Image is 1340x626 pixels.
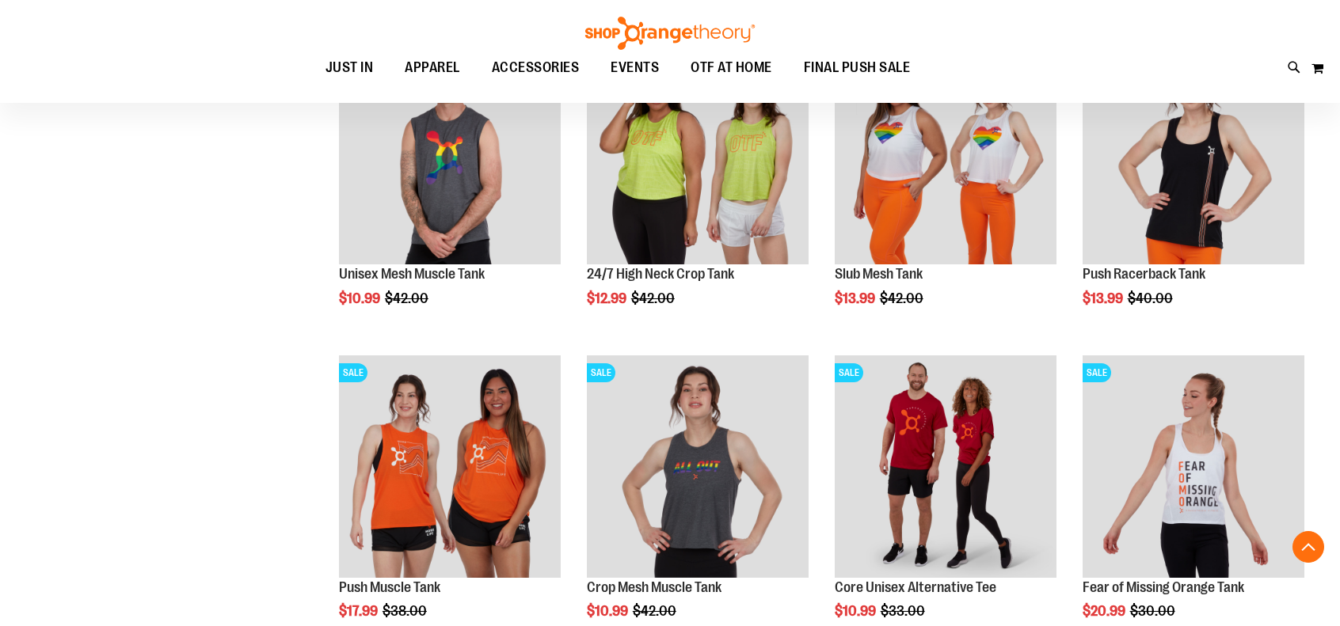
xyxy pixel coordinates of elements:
[835,579,996,595] a: Core Unisex Alternative Tee
[804,50,911,85] span: FINAL PUSH SALE
[835,290,877,306] span: $13.99
[835,355,1056,579] a: Product image for Core Unisex Alternative TeeSALE
[383,603,429,619] span: $38.00
[631,290,677,306] span: $42.00
[788,50,927,86] a: FINAL PUSH SALE
[1083,355,1304,579] a: Product image for Fear of Missing Orange TankSALE
[1083,266,1205,282] a: Push Racerback Tank
[880,290,926,306] span: $42.00
[1083,43,1304,264] img: Product image for Push Racerback Tank
[881,603,927,619] span: $33.00
[1083,579,1244,595] a: Fear of Missing Orange Tank
[595,50,675,86] a: EVENTS
[339,355,561,579] a: Product image for Push Muscle TankSALE
[339,363,367,382] span: SALE
[339,355,561,577] img: Product image for Push Muscle Tank
[587,355,809,577] img: Product image for Crop Mesh Muscle Tank
[579,35,817,347] div: product
[675,50,788,86] a: OTF AT HOME
[331,35,569,347] div: product
[1083,603,1128,619] span: $20.99
[339,266,485,282] a: Unisex Mesh Muscle Tank
[587,290,629,306] span: $12.99
[1083,355,1304,577] img: Product image for Fear of Missing Orange Tank
[633,603,679,619] span: $42.00
[1075,35,1312,347] div: product
[587,266,734,282] a: 24/7 High Neck Crop Tank
[1128,290,1175,306] span: $40.00
[339,43,561,267] a: Product image for Unisex Mesh Muscle TankSALE
[1083,290,1125,306] span: $13.99
[611,50,659,85] span: EVENTS
[587,363,615,382] span: SALE
[587,579,721,595] a: Crop Mesh Muscle Tank
[835,355,1056,577] img: Product image for Core Unisex Alternative Tee
[827,35,1064,347] div: product
[1083,363,1111,382] span: SALE
[587,603,630,619] span: $10.99
[587,43,809,267] a: Product image for 24/7 High Neck Crop TankSALE
[587,355,809,579] a: Product image for Crop Mesh Muscle TankSALE
[1083,43,1304,267] a: Product image for Push Racerback TankSALE
[310,50,390,86] a: JUST IN
[691,50,772,85] span: OTF AT HOME
[389,50,476,85] a: APPAREL
[587,43,809,264] img: Product image for 24/7 High Neck Crop Tank
[835,266,923,282] a: Slub Mesh Tank
[835,43,1056,267] a: Product image for Slub Mesh TankSALE
[339,579,440,595] a: Push Muscle Tank
[1292,531,1324,563] button: Back To Top
[339,603,380,619] span: $17.99
[492,50,580,85] span: ACCESSORIES
[835,43,1056,264] img: Product image for Slub Mesh Tank
[339,43,561,264] img: Product image for Unisex Mesh Muscle Tank
[476,50,596,86] a: ACCESSORIES
[339,290,383,306] span: $10.99
[405,50,460,85] span: APPAREL
[835,363,863,382] span: SALE
[385,290,431,306] span: $42.00
[1130,603,1178,619] span: $30.00
[835,603,878,619] span: $10.99
[325,50,374,85] span: JUST IN
[583,17,757,50] img: Shop Orangetheory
